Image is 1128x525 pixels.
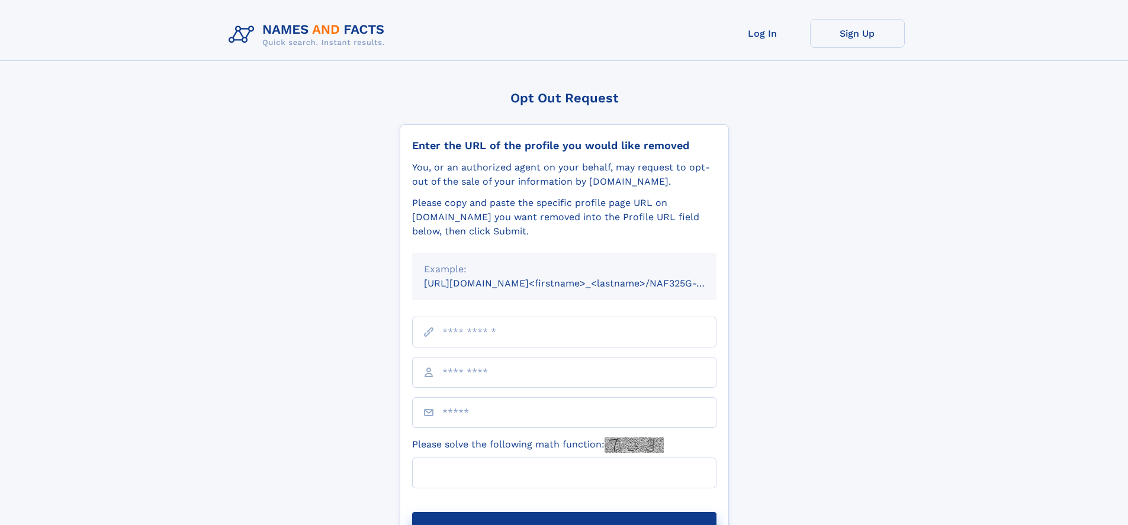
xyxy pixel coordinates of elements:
[412,437,664,453] label: Please solve the following math function:
[400,91,729,105] div: Opt Out Request
[412,160,716,189] div: You, or an authorized agent on your behalf, may request to opt-out of the sale of your informatio...
[424,278,739,289] small: [URL][DOMAIN_NAME]<firstname>_<lastname>/NAF325G-xxxxxxxx
[810,19,905,48] a: Sign Up
[412,196,716,239] div: Please copy and paste the specific profile page URL on [DOMAIN_NAME] you want removed into the Pr...
[412,139,716,152] div: Enter the URL of the profile you would like removed
[424,262,705,276] div: Example:
[224,19,394,51] img: Logo Names and Facts
[715,19,810,48] a: Log In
